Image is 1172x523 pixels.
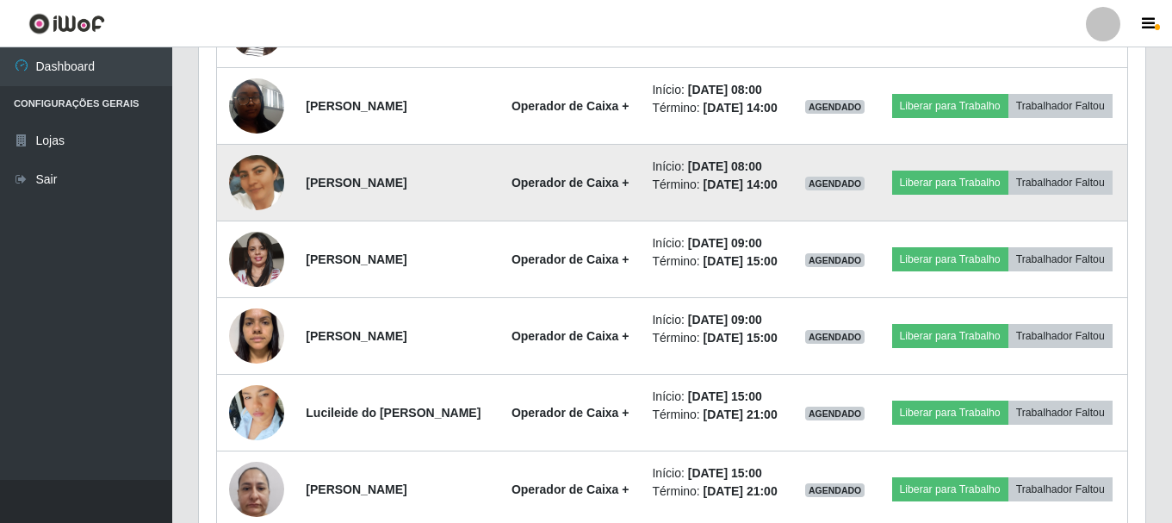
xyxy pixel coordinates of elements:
time: [DATE] 15:00 [704,254,778,268]
span: AGENDADO [805,177,865,190]
time: [DATE] 21:00 [704,484,778,498]
time: [DATE] 15:00 [688,389,762,403]
time: [DATE] 09:00 [688,236,762,250]
li: Término: [652,329,783,347]
span: AGENDADO [805,100,865,114]
button: Trabalhador Faltou [1008,171,1113,195]
button: Liberar para Trabalho [892,171,1008,195]
li: Término: [652,99,783,117]
button: Trabalhador Faltou [1008,401,1113,425]
time: [DATE] 14:00 [704,177,778,191]
strong: Operador de Caixa + [512,483,629,496]
button: Trabalhador Faltou [1008,247,1113,271]
li: Início: [652,158,783,176]
strong: Operador de Caixa + [512,176,629,190]
button: Liberar para Trabalho [892,401,1008,425]
time: [DATE] 08:00 [688,83,762,97]
li: Início: [652,311,783,329]
strong: Operador de Caixa + [512,329,629,343]
li: Término: [652,406,783,424]
img: CoreUI Logo [28,13,105,34]
time: [DATE] 08:00 [688,159,762,173]
li: Início: [652,464,783,483]
strong: [PERSON_NAME] [306,252,406,266]
img: 1737504855760.jpeg [229,299,284,372]
strong: Operador de Caixa + [512,406,629,420]
strong: [PERSON_NAME] [306,99,406,113]
button: Liberar para Trabalho [892,94,1008,118]
span: AGENDADO [805,253,865,267]
img: 1737588707285.jpeg [229,134,284,232]
span: AGENDADO [805,330,865,344]
li: Início: [652,81,783,99]
time: [DATE] 21:00 [704,408,778,421]
img: 1737128068096.jpeg [229,222,284,296]
button: Trabalhador Faltou [1008,477,1113,501]
span: AGENDADO [805,407,865,420]
strong: Operador de Caixa + [512,252,629,266]
img: 1702981001792.jpeg [229,69,284,142]
li: Término: [652,176,783,194]
time: [DATE] 15:00 [688,466,762,480]
button: Trabalhador Faltou [1008,94,1113,118]
img: 1691066928968.jpeg [229,364,284,462]
li: Término: [652,483,783,501]
li: Início: [652,234,783,252]
time: [DATE] 09:00 [688,313,762,327]
strong: [PERSON_NAME] [306,329,406,343]
strong: Lucileide do [PERSON_NAME] [306,406,481,420]
span: AGENDADO [805,483,865,497]
time: [DATE] 14:00 [704,101,778,115]
strong: [PERSON_NAME] [306,483,406,496]
li: Início: [652,388,783,406]
button: Liberar para Trabalho [892,324,1008,348]
button: Liberar para Trabalho [892,477,1008,501]
strong: [PERSON_NAME] [306,176,406,190]
time: [DATE] 15:00 [704,331,778,345]
button: Trabalhador Faltou [1008,324,1113,348]
li: Término: [652,252,783,271]
strong: Operador de Caixa + [512,99,629,113]
button: Liberar para Trabalho [892,247,1008,271]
